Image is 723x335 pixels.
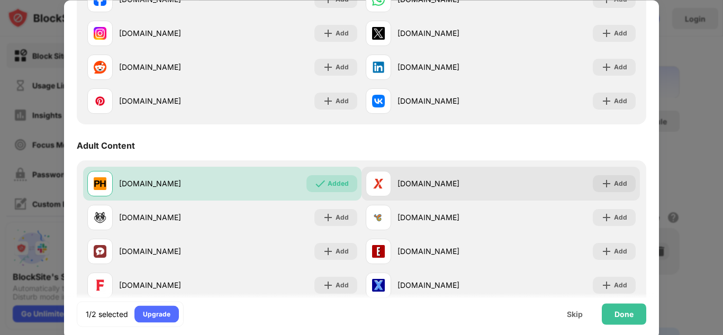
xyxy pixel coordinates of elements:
[614,28,627,39] div: Add
[86,309,128,319] div: 1/2 selected
[397,96,501,107] div: [DOMAIN_NAME]
[94,177,106,190] img: favicons
[397,212,501,223] div: [DOMAIN_NAME]
[372,177,385,190] img: favicons
[119,96,222,107] div: [DOMAIN_NAME]
[119,178,222,189] div: [DOMAIN_NAME]
[614,62,627,73] div: Add
[336,212,349,223] div: Add
[94,211,106,224] img: favicons
[614,212,627,223] div: Add
[119,280,222,291] div: [DOMAIN_NAME]
[328,178,349,189] div: Added
[397,178,501,189] div: [DOMAIN_NAME]
[94,61,106,74] img: favicons
[336,62,349,73] div: Add
[119,212,222,223] div: [DOMAIN_NAME]
[397,280,501,291] div: [DOMAIN_NAME]
[372,279,385,292] img: favicons
[372,95,385,107] img: favicons
[94,245,106,258] img: favicons
[372,27,385,40] img: favicons
[614,280,627,291] div: Add
[614,96,627,106] div: Add
[119,246,222,257] div: [DOMAIN_NAME]
[567,310,583,318] div: Skip
[336,280,349,291] div: Add
[94,279,106,292] img: favicons
[397,246,501,257] div: [DOMAIN_NAME]
[94,27,106,40] img: favicons
[614,246,627,257] div: Add
[397,62,501,73] div: [DOMAIN_NAME]
[336,96,349,106] div: Add
[372,245,385,258] img: favicons
[119,28,222,39] div: [DOMAIN_NAME]
[336,246,349,257] div: Add
[372,61,385,74] img: favicons
[336,28,349,39] div: Add
[119,62,222,73] div: [DOMAIN_NAME]
[94,95,106,107] img: favicons
[614,178,627,189] div: Add
[614,310,634,318] div: Done
[77,140,135,151] div: Adult Content
[397,28,501,39] div: [DOMAIN_NAME]
[143,309,170,319] div: Upgrade
[372,211,385,224] img: favicons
